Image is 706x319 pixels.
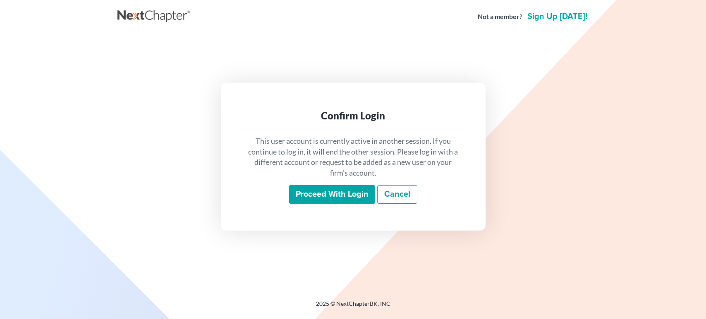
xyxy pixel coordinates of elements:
div: 2025 © NextChapterBK, INC [117,300,589,314]
a: Cancel [377,185,417,204]
strong: Not a member? [478,12,522,21]
a: Sign up [DATE]! [526,12,589,21]
div: Confirm Login [247,109,459,122]
p: This user account is currently active in another session. If you continue to log in, it will end ... [247,136,459,179]
input: Proceed with login [289,185,375,204]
